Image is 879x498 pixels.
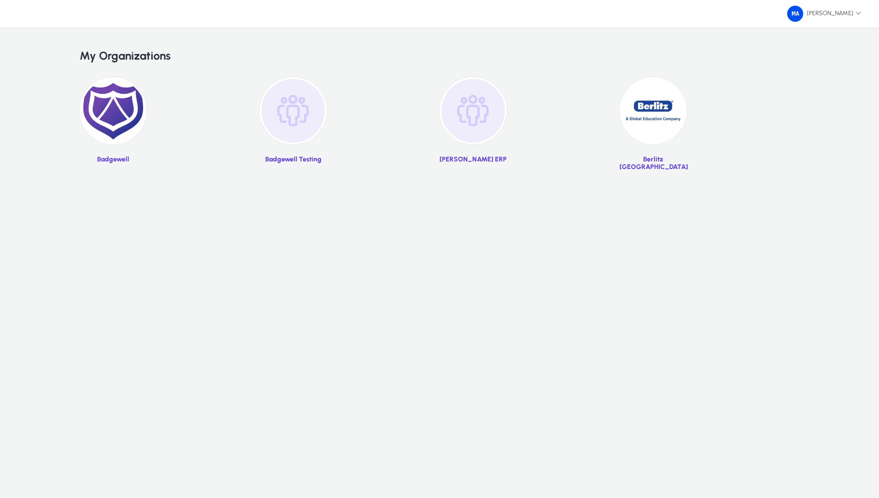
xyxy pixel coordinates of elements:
img: organization-placeholder.png [260,77,327,144]
img: 2.png [80,77,147,144]
a: Badgewell Testing [260,77,327,178]
h2: My Organizations [80,49,799,63]
img: organization-placeholder.png [439,77,507,144]
a: Berlitz [GEOGRAPHIC_DATA] [619,77,687,178]
p: Badgewell Testing [260,156,327,164]
span: [PERSON_NAME] [787,6,861,22]
button: [PERSON_NAME] [780,5,869,22]
img: 34.png [787,6,803,22]
a: Badgewell [80,77,147,178]
p: [PERSON_NAME] ERP [439,156,507,164]
a: [PERSON_NAME] ERP [439,77,507,178]
p: Berlitz [GEOGRAPHIC_DATA] [619,156,687,171]
img: 37.jpg [619,77,687,144]
p: Badgewell [80,156,147,164]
